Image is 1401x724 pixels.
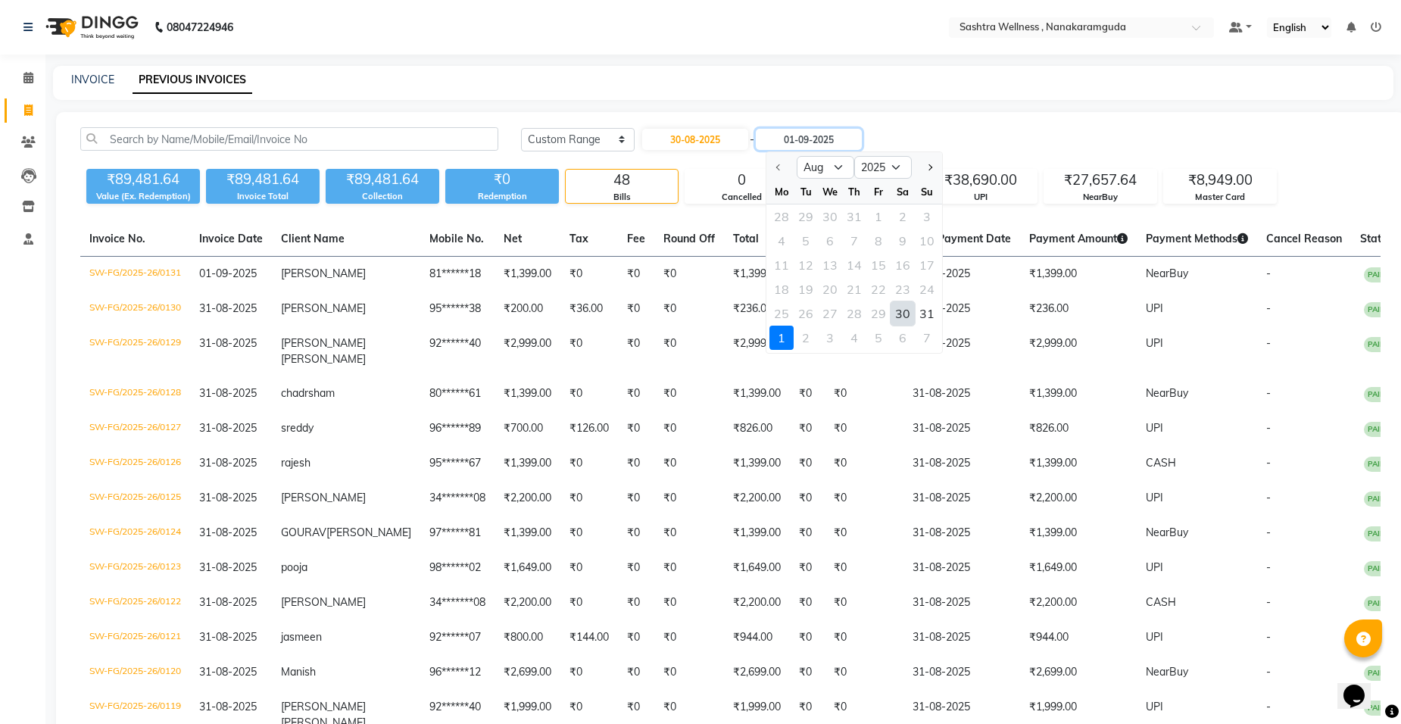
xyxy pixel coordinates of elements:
[913,232,1011,245] span: Last Payment Date
[1266,491,1271,504] span: -
[1164,170,1276,191] div: ₹8,949.00
[1146,301,1163,315] span: UPI
[1146,336,1163,350] span: UPI
[1020,257,1137,292] td: ₹1,399.00
[89,232,145,245] span: Invoice No.
[281,421,286,435] span: s
[281,560,307,574] span: pooja
[1020,292,1137,326] td: ₹236.00
[1146,456,1176,470] span: CASH
[560,481,618,516] td: ₹0
[1266,630,1271,644] span: -
[495,446,560,481] td: ₹1,399.00
[495,551,560,585] td: ₹1,649.00
[199,336,257,350] span: 31-08-2025
[71,73,114,86] a: INVOICE
[1364,422,1390,437] span: PAID
[560,585,618,620] td: ₹0
[39,6,142,48] img: logo
[199,700,257,713] span: 31-08-2025
[790,655,825,690] td: ₹0
[794,326,818,350] div: 2
[1364,302,1390,317] span: PAID
[654,411,724,446] td: ₹0
[1146,526,1188,539] span: NearBuy
[903,411,1020,446] td: 31-08-2025
[1020,411,1137,446] td: ₹826.00
[326,169,439,190] div: ₹89,481.64
[915,326,939,350] div: 7
[281,595,366,609] span: [PERSON_NAME]
[199,491,257,504] span: 31-08-2025
[654,326,724,376] td: ₹0
[308,386,335,400] span: sham
[724,326,790,376] td: ₹2,999.00
[495,411,560,446] td: ₹700.00
[685,191,797,204] div: Cancelled
[724,655,790,690] td: ₹2,699.00
[281,352,366,366] span: [PERSON_NAME]
[1044,191,1156,204] div: NearBuy
[724,620,790,655] td: ₹944.00
[495,516,560,551] td: ₹1,399.00
[891,326,915,350] div: 6
[724,446,790,481] td: ₹1,399.00
[750,132,754,148] span: -
[654,376,724,411] td: ₹0
[915,326,939,350] div: Sunday, September 7, 2025
[1266,232,1342,245] span: Cancel Reason
[560,446,618,481] td: ₹0
[80,481,190,516] td: SW-FG/2025-26/0125
[1360,232,1393,245] span: Status
[903,585,1020,620] td: 31-08-2025
[1020,446,1137,481] td: ₹1,399.00
[769,179,794,204] div: Mo
[866,326,891,350] div: Friday, September 5, 2025
[1146,267,1188,280] span: NearBuy
[199,301,257,315] span: 31-08-2025
[654,516,724,551] td: ₹0
[1020,551,1137,585] td: ₹1,649.00
[790,376,825,411] td: ₹0
[1020,376,1137,411] td: ₹1,399.00
[281,232,345,245] span: Client Name
[825,620,903,655] td: ₹0
[281,665,316,679] span: Manish
[903,551,1020,585] td: 31-08-2025
[1266,336,1271,350] span: -
[199,595,257,609] span: 31-08-2025
[281,267,366,280] span: [PERSON_NAME]
[769,326,794,350] div: Monday, September 1, 2025
[794,179,818,204] div: Tu
[199,386,257,400] span: 31-08-2025
[825,376,903,411] td: ₹0
[326,190,439,203] div: Collection
[825,516,903,551] td: ₹0
[1020,326,1137,376] td: ₹2,999.00
[925,170,1037,191] div: ₹38,690.00
[1364,267,1390,282] span: PAID
[281,456,310,470] span: rajesh
[495,481,560,516] td: ₹2,200.00
[866,326,891,350] div: 5
[915,301,939,326] div: Sunday, August 31, 2025
[1364,492,1390,507] span: PAID
[566,170,678,191] div: 48
[445,190,559,203] div: Redemption
[866,179,891,204] div: Fr
[842,179,866,204] div: Th
[199,267,257,280] span: 01-09-2025
[818,326,842,350] div: Wednesday, September 3, 2025
[891,301,915,326] div: 30
[797,156,854,179] select: Select month
[825,446,903,481] td: ₹0
[560,326,618,376] td: ₹0
[790,481,825,516] td: ₹0
[1146,700,1163,713] span: UPI
[80,655,190,690] td: SW-FG/2025-26/0120
[654,257,724,292] td: ₹0
[903,292,1020,326] td: 31-08-2025
[199,456,257,470] span: 31-08-2025
[724,516,790,551] td: ₹1,399.00
[1146,386,1188,400] span: NearBuy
